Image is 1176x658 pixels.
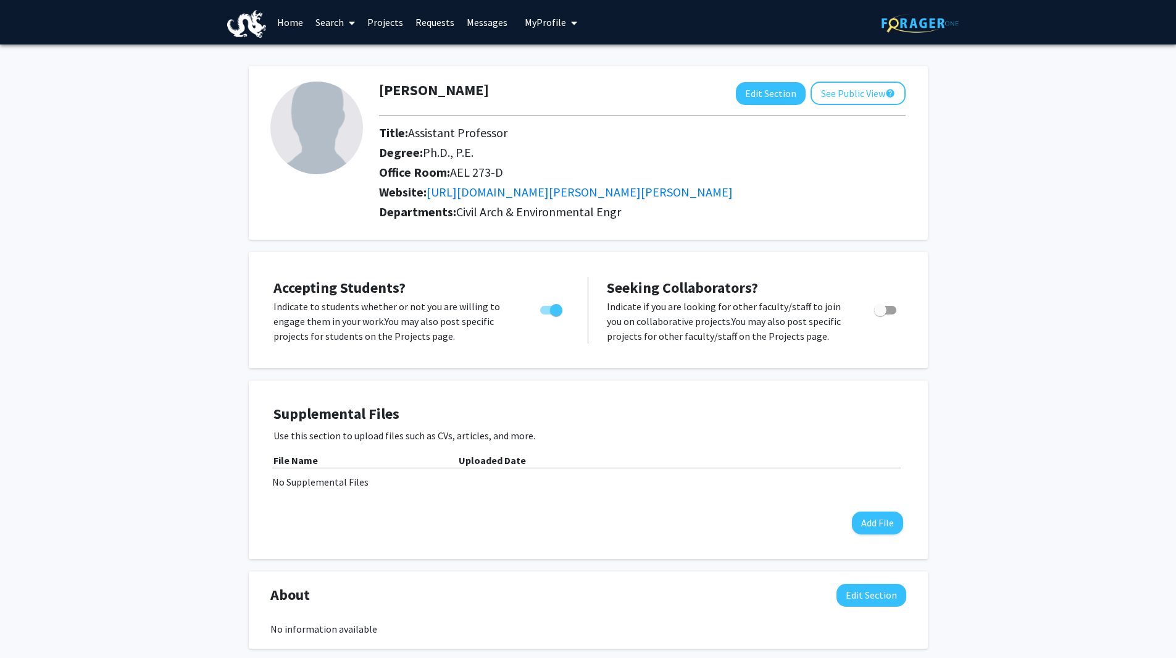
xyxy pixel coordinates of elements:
[309,1,361,44] a: Search
[273,428,903,443] p: Use this section to upload files such as CVs, articles, and more.
[456,204,621,219] span: Civil Arch & Environmental Engr
[607,299,851,344] p: Indicate if you are looking for other faculty/staff to join you on collaborative projects. You ma...
[361,1,409,44] a: Projects
[9,602,52,649] iframe: Chat
[852,512,903,534] button: Add File
[882,14,959,33] img: ForagerOne Logo
[869,299,903,318] div: Toggle
[811,82,906,105] button: See Public View
[379,145,906,160] h2: Degree:
[379,185,906,200] h2: Website:
[379,125,906,140] h2: Title:
[836,584,906,607] button: Edit About
[450,164,503,180] span: AEL 273-D
[273,454,318,466] b: File Name
[535,299,569,318] div: Toggle
[736,82,806,105] button: Edit Section
[379,82,489,99] h1: [PERSON_NAME]
[270,622,906,636] div: No information available
[409,1,461,44] a: Requests
[427,184,733,200] a: Opens in a new tab
[273,278,406,297] span: Accepting Students?
[270,82,363,174] img: Profile Picture
[459,454,526,466] b: Uploaded Date
[270,584,310,606] span: About
[461,1,514,44] a: Messages
[423,145,473,160] span: Ph.D., P.E.
[408,125,507,140] span: Assistant Professor
[227,10,267,38] img: Drexel University Logo
[273,299,517,344] p: Indicate to students whether or not you are willing to engage them in your work. You may also pos...
[607,278,758,297] span: Seeking Collaborators?
[271,1,309,44] a: Home
[525,16,566,28] span: My Profile
[370,205,915,219] h2: Departments:
[272,475,904,489] div: No Supplemental Files
[273,405,903,423] h4: Supplemental Files
[885,86,895,101] mat-icon: help
[379,165,906,180] h2: Office Room:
